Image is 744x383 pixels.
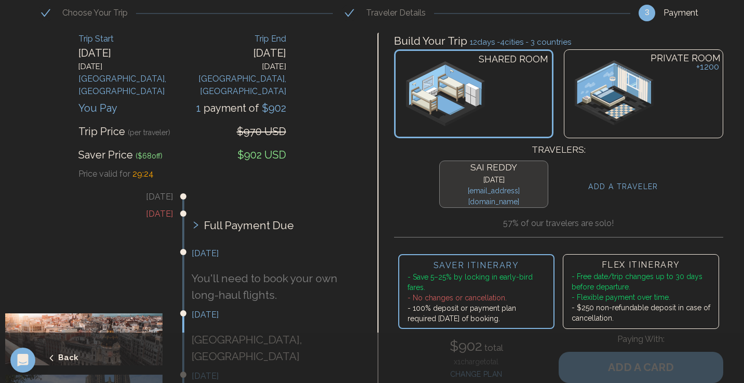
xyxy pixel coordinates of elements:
[182,33,286,45] div: Trip End
[192,309,359,321] h3: [DATE]
[182,73,286,98] div: [GEOGRAPHIC_DATA] , [GEOGRAPHIC_DATA]
[696,60,719,74] h4: + 1200
[444,161,543,175] h4: sai reddy
[136,152,163,160] span: ($ 68 off)
[204,217,294,234] span: Full Payment Due
[651,51,721,65] h4: PRIVATE ROOM
[78,100,117,116] div: You Pay
[572,292,710,302] li: - Flexible payment over time.
[575,60,654,125] img: No picture
[444,175,543,186] h4: [DATE]
[78,124,170,139] div: Trip Price
[78,33,182,45] div: Trip Start
[78,73,182,98] div: [GEOGRAPHIC_DATA] , [GEOGRAPHIC_DATA]
[78,147,163,163] div: Saver Price
[259,102,286,114] span: $ 902
[192,270,359,303] p: You'll need to book your own long-haul flights.
[394,217,724,230] h4: 57% of our travelers are solo!
[237,149,286,161] span: $902 USD
[588,181,658,192] h4: ADD A TRAVELER
[408,272,545,293] li: - Save 5–25% by locking in early-bird fares.
[408,259,545,272] h3: SAVER ITINERARY
[394,138,724,157] h1: Travelers:
[366,7,434,19] div: Traveler Details
[394,33,724,49] h3: Build Your Trip
[5,191,173,203] h3: [DATE]
[196,100,286,116] div: payment of
[572,271,710,292] li: - Free date/trip changes up to 30 days before departure.
[408,293,545,303] li: - No changes or cancellation.
[192,332,359,364] p: [GEOGRAPHIC_DATA] , [GEOGRAPHIC_DATA]
[237,125,286,138] span: $970 USD
[664,7,707,19] div: Payment
[78,45,182,61] div: [DATE]
[479,52,548,67] h4: SHARED ROOM
[572,302,710,323] li: - $250 non-refundable deposit in case of cancellation.
[192,247,359,260] h3: [DATE]
[78,61,182,73] div: [DATE]
[639,5,655,21] div: 3
[78,169,130,179] span: Price valid for
[10,348,35,373] div: Open Intercom Messenger
[62,7,136,19] div: Choose Your Trip
[408,303,545,324] li: - 100% deposit or payment plan required [DATE] of booking.
[182,61,286,73] div: [DATE]
[572,259,710,271] h3: FLEX ITINERARY
[406,61,485,126] img: No picture
[128,128,170,137] span: (per traveler)
[444,186,543,207] h4: [EMAIL_ADDRESS][DOMAIN_NAME]
[5,313,173,365] img: Madrid
[196,102,204,114] span: 1
[132,169,154,179] span: 29 : 24
[16,346,78,370] button: Back
[470,37,571,47] span: 12 days - 4 cities - 3 countries
[182,45,286,61] div: [DATE]
[5,208,173,220] h3: [DATE]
